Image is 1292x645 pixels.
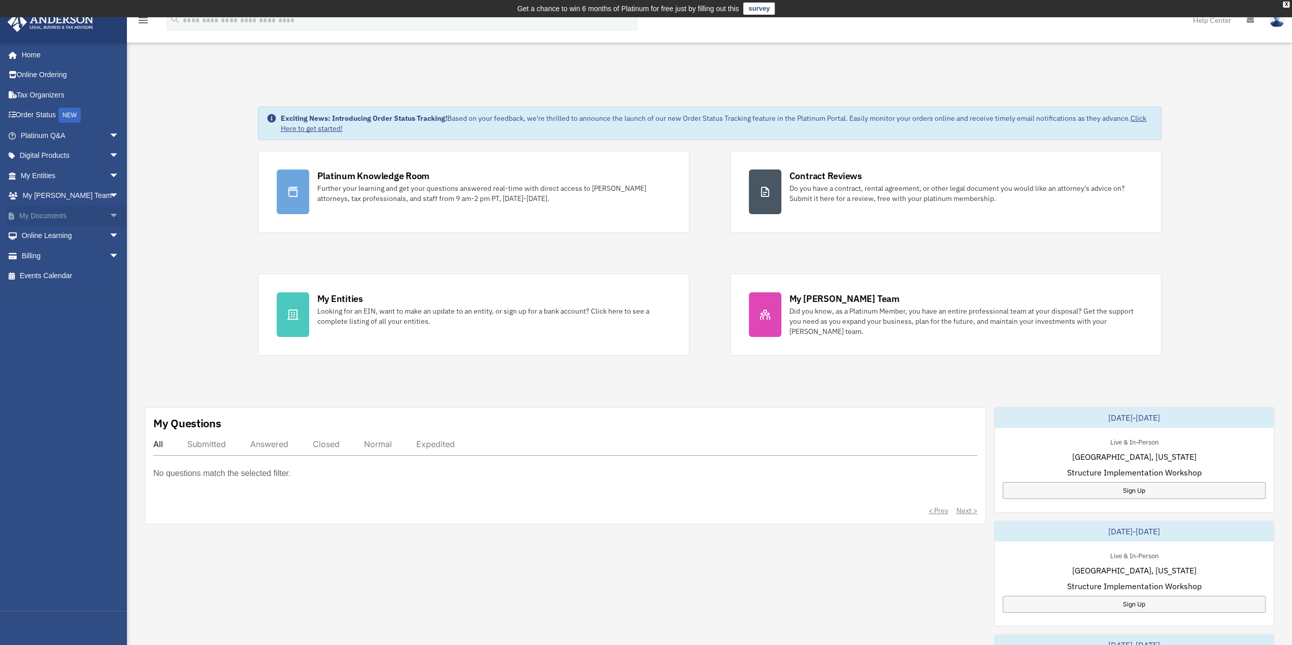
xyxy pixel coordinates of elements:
span: arrow_drop_down [109,186,129,207]
span: [GEOGRAPHIC_DATA], [US_STATE] [1072,451,1196,463]
div: Expedited [416,439,455,449]
div: [DATE]-[DATE] [995,408,1274,428]
div: Contract Reviews [789,169,862,182]
a: My Entitiesarrow_drop_down [7,165,135,186]
img: Anderson Advisors Platinum Portal [5,12,96,32]
div: Did you know, as a Platinum Member, you have an entire professional team at your disposal? Get th... [789,306,1143,336]
a: Digital Productsarrow_drop_down [7,146,135,166]
p: No questions match the selected filter. [153,466,290,481]
div: Live & In-Person [1102,436,1166,447]
div: Do you have a contract, rental agreement, or other legal document you would like an attorney's ad... [789,183,1143,203]
span: Structure Implementation Workshop [1067,466,1201,479]
div: My Entities [317,292,363,305]
span: [GEOGRAPHIC_DATA], [US_STATE] [1072,564,1196,576]
a: Sign Up [1003,596,1266,613]
div: Platinum Knowledge Room [317,169,430,182]
a: My Documentsarrow_drop_down [7,206,135,226]
div: Further your learning and get your questions answered real-time with direct access to [PERSON_NAM... [317,183,671,203]
div: [DATE]-[DATE] [995,521,1274,541]
a: Online Learningarrow_drop_down [7,226,135,246]
a: menu [137,18,149,26]
div: Get a chance to win 6 months of Platinum for free just by filling out this [517,3,739,15]
a: Contract Reviews Do you have a contract, rental agreement, or other legal document you would like... [730,151,1162,233]
div: Looking for an EIN, want to make an update to an entity, or sign up for a bank account? Click her... [317,306,671,326]
div: Submitted [187,439,226,449]
span: Structure Implementation Workshop [1067,580,1201,592]
strong: Exciting News: Introducing Order Status Tracking! [281,114,447,123]
div: All [153,439,163,449]
div: Live & In-Person [1102,550,1166,560]
div: My Questions [153,416,221,431]
a: Click Here to get started! [281,114,1146,133]
a: Online Ordering [7,65,135,85]
div: My [PERSON_NAME] Team [789,292,900,305]
i: menu [137,14,149,26]
a: Platinum Q&Aarrow_drop_down [7,125,135,146]
a: My [PERSON_NAME] Team Did you know, as a Platinum Member, you have an entire professional team at... [730,274,1162,356]
a: Events Calendar [7,266,135,286]
div: Based on your feedback, we're thrilled to announce the launch of our new Order Status Tracking fe... [281,113,1153,133]
a: My [PERSON_NAME] Teamarrow_drop_down [7,186,135,206]
a: survey [743,3,775,15]
a: My Entities Looking for an EIN, want to make an update to an entity, or sign up for a bank accoun... [258,274,689,356]
div: Answered [250,439,288,449]
a: Billingarrow_drop_down [7,246,135,266]
div: Closed [313,439,340,449]
span: arrow_drop_down [109,246,129,266]
span: arrow_drop_down [109,206,129,226]
a: Tax Organizers [7,85,135,105]
div: Normal [364,439,392,449]
img: User Pic [1269,13,1284,27]
a: Sign Up [1003,482,1266,499]
a: Home [7,45,129,65]
div: close [1283,2,1289,8]
span: arrow_drop_down [109,226,129,247]
div: NEW [58,108,81,123]
span: arrow_drop_down [109,146,129,166]
a: Order StatusNEW [7,105,135,126]
span: arrow_drop_down [109,165,129,186]
a: Platinum Knowledge Room Further your learning and get your questions answered real-time with dire... [258,151,689,233]
i: search [170,14,181,25]
span: arrow_drop_down [109,125,129,146]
